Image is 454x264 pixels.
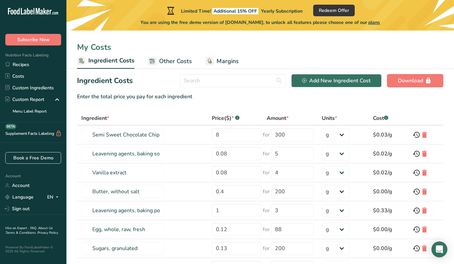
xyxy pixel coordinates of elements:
[302,77,371,85] div: Add New Ingredient Cost
[5,226,29,230] a: Hire an Expert .
[217,57,239,66] span: Margins
[30,226,38,230] a: FAQ .
[6,230,38,235] a: Terms & Conditions .
[66,41,454,53] div: My Costs
[263,188,270,196] span: for
[5,226,53,235] a: About Us .
[47,193,61,201] div: EN
[212,8,258,14] span: Additional 15% OFF
[369,182,409,201] td: $0.00/g
[5,124,16,129] div: BETA
[368,19,380,26] span: plans
[313,5,355,16] button: Redeem Offer
[263,169,270,177] span: for
[319,7,349,14] span: Redeem Offer
[5,191,34,203] a: Language
[77,93,443,101] div: Enter the total price you pay for each ingredient
[263,244,270,252] span: for
[88,56,135,65] span: Ingredient Costs
[5,152,61,164] a: Book a Free Demo
[38,230,58,235] a: Privacy Policy
[267,114,289,122] div: Amount
[17,36,49,43] span: Subscribe Now
[148,54,192,69] a: Other Costs
[369,201,409,220] td: $0.33/g
[140,19,380,26] span: You are using the free demo version of [DOMAIN_NAME], to unlock all features please choose one of...
[263,225,270,233] span: for
[159,57,192,66] span: Other Costs
[5,96,44,103] div: Custom Report
[5,245,61,253] div: Powered By FoodLabelMaker © 2025 All Rights Reserved
[387,74,443,87] button: Download
[369,163,409,182] td: $0.02/g
[322,114,337,122] div: Units
[373,114,388,122] div: Cost
[431,241,447,257] div: Open Intercom Messenger
[77,53,135,69] a: Ingredient Costs
[180,74,286,87] input: Search
[263,207,270,215] span: for
[261,8,303,14] span: Yearly Subscription
[369,220,409,239] td: $0.00/g
[291,74,382,87] button: Add New Ingredient Cost
[77,75,133,86] h2: Ingredient Costs
[263,150,270,158] span: for
[369,126,409,144] td: $0.03/g
[263,131,270,139] span: for
[369,144,409,163] td: $0.02/g
[205,54,239,69] a: Margins
[369,239,409,258] td: $0.00/g
[81,114,109,122] div: Ingredient
[212,114,239,122] div: Price($)
[166,7,303,15] div: Limited Time!
[5,34,61,45] button: Subscribe Now
[398,77,432,85] div: Download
